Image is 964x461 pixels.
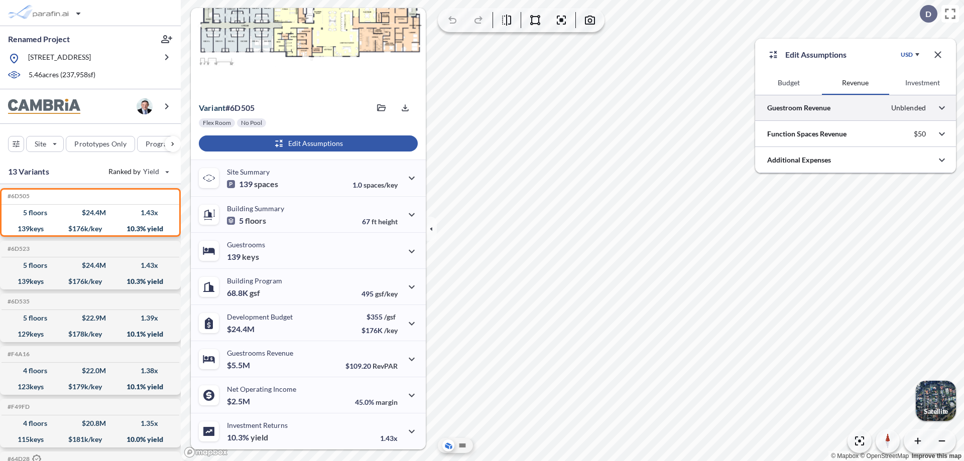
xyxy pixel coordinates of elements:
button: Edit Assumptions [199,135,418,151]
span: yield [251,432,268,442]
p: Net Operating Income [227,385,296,393]
span: /gsf [384,313,396,321]
span: gsf/key [375,289,398,298]
p: 5 [227,216,266,226]
p: 139 [227,252,259,262]
p: View Floorplans [217,75,269,83]
button: Investment [889,71,956,95]
span: gsf [250,288,260,298]
p: Function Spaces Revenue [767,129,847,139]
p: [STREET_ADDRESS] [28,52,91,65]
button: Aerial View [442,439,454,451]
a: Improve this map [912,452,961,459]
p: Program [146,139,174,149]
p: 1.0 [352,181,398,189]
p: 495 [361,289,398,298]
p: Satellite [924,407,948,415]
p: Flex Room [203,119,231,127]
span: /key [384,326,398,335]
span: RevPAR [373,362,398,370]
img: user logo [137,98,153,114]
span: spaces/key [364,181,398,189]
p: $109.20 [345,362,398,370]
p: Site [35,139,46,149]
p: Guestrooms Revenue [227,349,293,357]
p: # 6d505 [199,103,255,113]
p: Additional Expenses [767,155,831,165]
span: ft [372,217,377,226]
p: $355 [361,313,398,321]
a: OpenStreetMap [860,452,909,459]
span: Variant [199,103,225,112]
button: Site Plan [456,439,468,451]
span: margin [376,398,398,406]
p: Building Summary [227,204,284,213]
p: Investment Returns [227,421,288,429]
p: 67 [362,217,398,226]
div: USD [901,51,913,59]
span: Yield [143,167,160,177]
h5: Click to copy the code [6,193,30,200]
p: 68.8K [227,288,260,298]
span: floors [245,216,266,226]
span: spaces [254,179,278,189]
h5: Click to copy the code [6,245,30,252]
img: BrandImage [8,99,80,114]
p: Building Program [227,276,282,285]
button: Ranked by Yield [100,164,176,180]
p: $24.4M [227,324,256,334]
p: Prototypes Only [74,139,127,149]
button: Budget [755,71,822,95]
p: $5.5M [227,360,252,370]
p: 10.3% [227,432,268,442]
a: Mapbox homepage [184,446,228,458]
p: 1.43x [380,434,398,442]
p: Development Budget [227,313,293,321]
p: No Pool [241,119,262,127]
p: 139 [227,179,278,189]
p: Edit Assumptions [785,49,847,61]
p: Site Summary [227,168,270,176]
p: 13 Variants [8,166,49,178]
h5: Click to copy the code [6,403,30,410]
button: Switcher ImageSatellite [916,381,956,421]
button: Program [137,136,191,152]
a: Mapbox [831,452,859,459]
p: $50 [914,129,926,138]
span: height [378,217,398,226]
button: Prototypes Only [66,136,135,152]
p: 5.46 acres ( 237,958 sf) [29,70,95,81]
button: Site [26,136,64,152]
button: Revenue [822,71,889,95]
p: D [925,10,931,19]
p: 45.0% [355,398,398,406]
h5: Click to copy the code [6,351,30,358]
p: $176K [361,326,398,335]
img: Switcher Image [916,381,956,421]
p: $2.5M [227,396,252,406]
h5: Click to copy the code [6,298,30,305]
p: Guestrooms [227,240,265,249]
p: Renamed Project [8,34,70,45]
span: keys [242,252,259,262]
